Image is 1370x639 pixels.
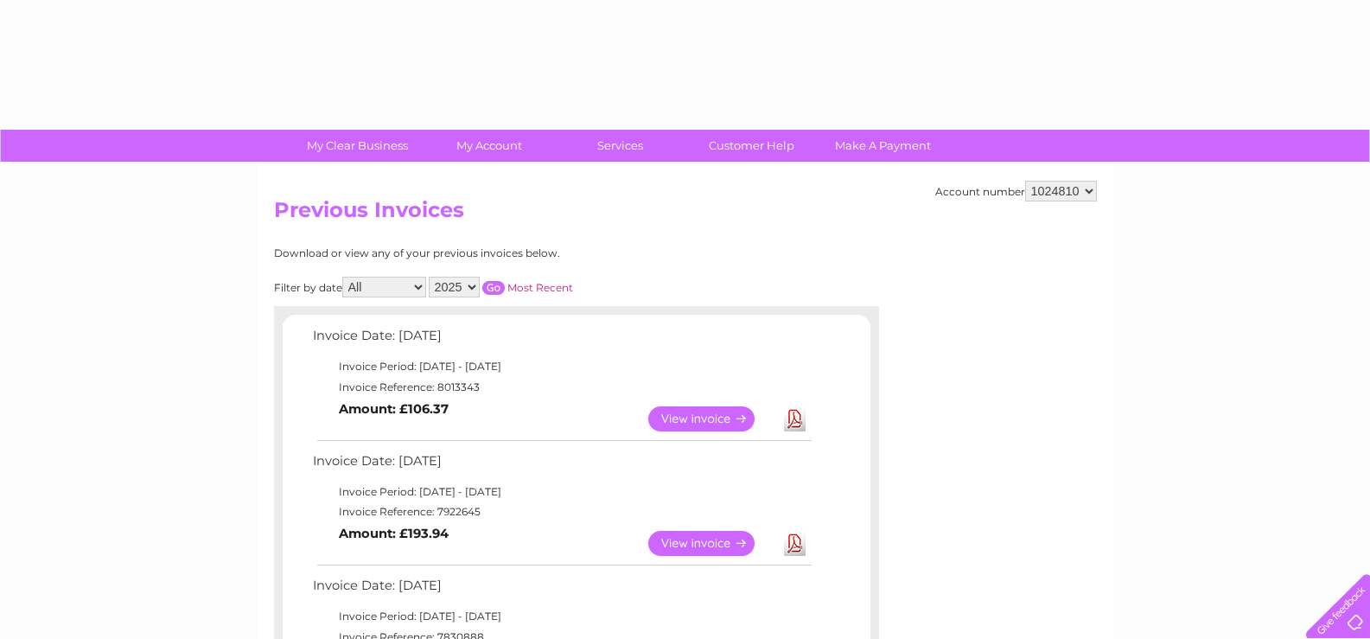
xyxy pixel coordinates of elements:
[784,531,806,556] a: Download
[274,247,728,259] div: Download or view any of your previous invoices below.
[309,356,814,377] td: Invoice Period: [DATE] - [DATE]
[680,130,823,162] a: Customer Help
[309,450,814,482] td: Invoice Date: [DATE]
[549,130,691,162] a: Services
[309,574,814,606] td: Invoice Date: [DATE]
[286,130,429,162] a: My Clear Business
[309,482,814,502] td: Invoice Period: [DATE] - [DATE]
[309,377,814,398] td: Invoice Reference: 8013343
[648,406,775,431] a: View
[309,606,814,627] td: Invoice Period: [DATE] - [DATE]
[339,401,449,417] b: Amount: £106.37
[339,526,449,541] b: Amount: £193.94
[309,324,814,356] td: Invoice Date: [DATE]
[784,406,806,431] a: Download
[309,502,814,522] td: Invoice Reference: 7922645
[935,181,1097,201] div: Account number
[648,531,775,556] a: View
[812,130,954,162] a: Make A Payment
[417,130,560,162] a: My Account
[507,281,573,294] a: Most Recent
[274,277,728,297] div: Filter by date
[274,198,1097,231] h2: Previous Invoices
